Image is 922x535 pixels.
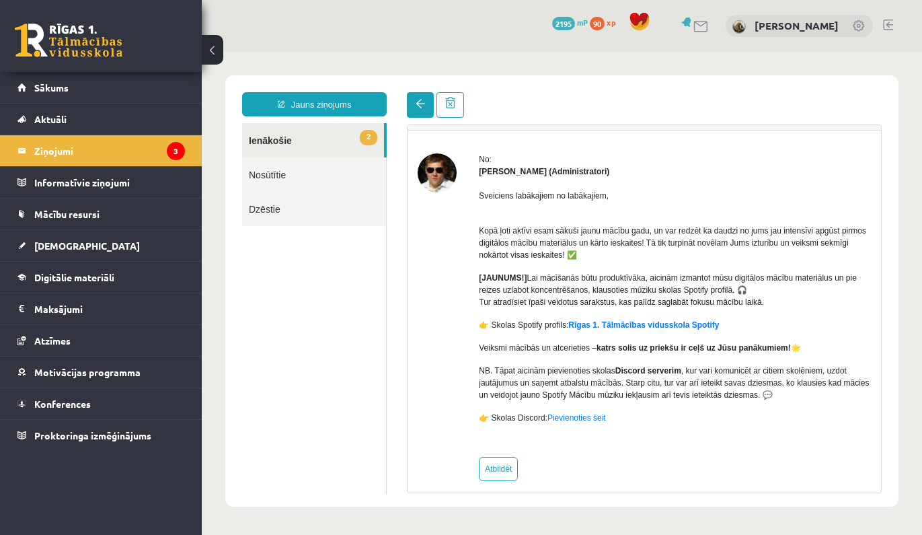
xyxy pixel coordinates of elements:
i: 3 [167,142,185,160]
a: Maksājumi [17,293,185,324]
span: 90 [590,17,605,30]
strong: [JAUNUMS!] [277,221,325,231]
legend: Informatīvie ziņojumi [34,167,185,198]
a: Pievienoties šeit [346,361,404,371]
p: 👉 Skolas Spotify profils: [277,267,669,279]
p: Sveiciens labākajiem no labākajiem, [277,138,669,150]
a: Dzēstie [40,140,184,174]
a: Ziņojumi3 [17,135,185,166]
a: [PERSON_NAME] [755,19,839,32]
span: Atzīmes [34,334,71,347]
p: Veiksmi mācībās un atcerieties – 🌟 [277,290,669,302]
a: Mācību resursi [17,199,185,229]
a: Motivācijas programma [17,357,185,388]
span: Digitālie materiāli [34,271,114,283]
a: Nosūtītie [40,106,184,140]
a: Rīgas 1. Tālmācības vidusskola Spotify [367,269,517,278]
span: Mācību resursi [34,208,100,220]
span: [DEMOGRAPHIC_DATA] [34,240,140,252]
span: 2195 [552,17,575,30]
strong: Discord serverim [414,314,479,324]
a: Rīgas 1. Tālmācības vidusskola [15,24,122,57]
p: 👉 Skolas Discord: [277,360,669,372]
p: Kopā ļoti aktīvi esam sākuši jaunu mācību gadu, un var redzēt ka daudzi no jums jau intensīvi apg... [277,161,669,209]
span: 2 [158,78,176,94]
a: Atzīmes [17,325,185,356]
legend: Ziņojumi [34,135,185,166]
a: 2195 mP [552,17,588,28]
a: Sākums [17,72,185,103]
a: 2Ienākošie [40,71,182,106]
a: Jauns ziņojums [40,40,185,65]
span: Sākums [34,81,69,94]
span: Proktoringa izmēģinājums [34,429,151,441]
img: Ivo Čapiņš [216,102,255,141]
span: Konferences [34,398,91,410]
a: 90 xp [590,17,622,28]
p: Lai mācīšanās būtu produktīvāka, aicinām izmantot mūsu digitālos mācību materiālus un pie reizes ... [277,220,669,256]
div: No: [277,102,669,114]
strong: katrs solis uz priekšu ir ceļš uz Jūsu panākumiem! [395,291,589,301]
a: Atbildēt [277,405,316,429]
a: [DEMOGRAPHIC_DATA] [17,230,185,261]
span: xp [607,17,615,28]
img: Linda Burkovska [732,20,746,34]
a: Informatīvie ziņojumi [17,167,185,198]
a: Digitālie materiāli [17,262,185,293]
strong: [PERSON_NAME] (Administratori) [277,115,408,124]
a: Konferences [17,388,185,419]
p: NB. Tāpat aicinām pievienoties skolas , kur vari komunicēt ar citiem skolēniem, uzdot jautājumus ... [277,313,669,349]
span: mP [577,17,588,28]
a: Proktoringa izmēģinājums [17,420,185,451]
a: Aktuāli [17,104,185,135]
legend: Maksājumi [34,293,185,324]
span: Aktuāli [34,113,67,125]
span: Motivācijas programma [34,366,141,378]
